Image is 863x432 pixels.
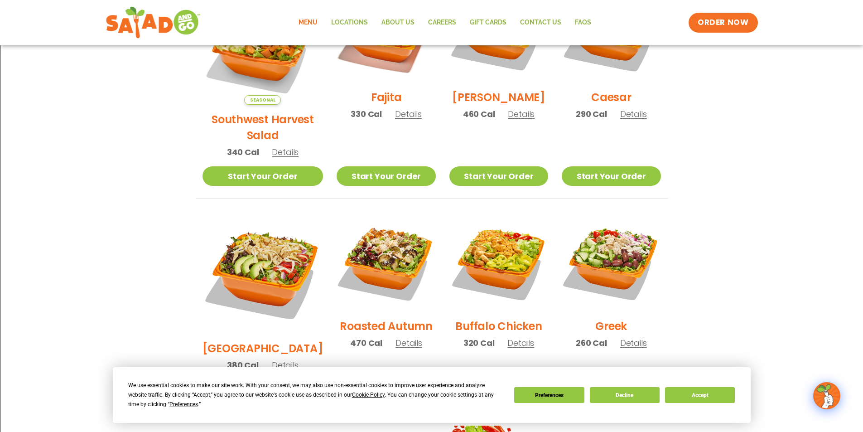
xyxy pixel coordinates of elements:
button: Decline [590,387,660,403]
img: wpChatIcon [814,383,839,408]
nav: Menu [292,12,598,33]
span: Cookie Policy [352,392,385,398]
div: Sign out [4,44,859,53]
a: FAQs [568,12,598,33]
div: Sort A > Z [4,4,859,12]
div: Sort New > Old [4,12,859,20]
a: ORDER NOW [689,13,757,33]
img: new-SAG-logo-768×292 [106,5,201,41]
div: Rename [4,53,859,61]
a: Locations [324,12,375,33]
div: We use essential cookies to make our site work. With your consent, we may also use non-essential ... [128,381,503,409]
a: GIFT CARDS [463,12,513,33]
div: Move To ... [4,61,859,69]
a: Contact Us [513,12,568,33]
span: ORDER NOW [698,17,748,28]
a: Menu [292,12,324,33]
a: About Us [375,12,421,33]
div: Delete [4,28,859,36]
div: Options [4,36,859,44]
button: Accept [665,387,735,403]
div: Move To ... [4,20,859,28]
span: Preferences [169,401,198,408]
a: Careers [421,12,463,33]
div: Cookie Consent Prompt [113,367,751,423]
button: Preferences [514,387,584,403]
